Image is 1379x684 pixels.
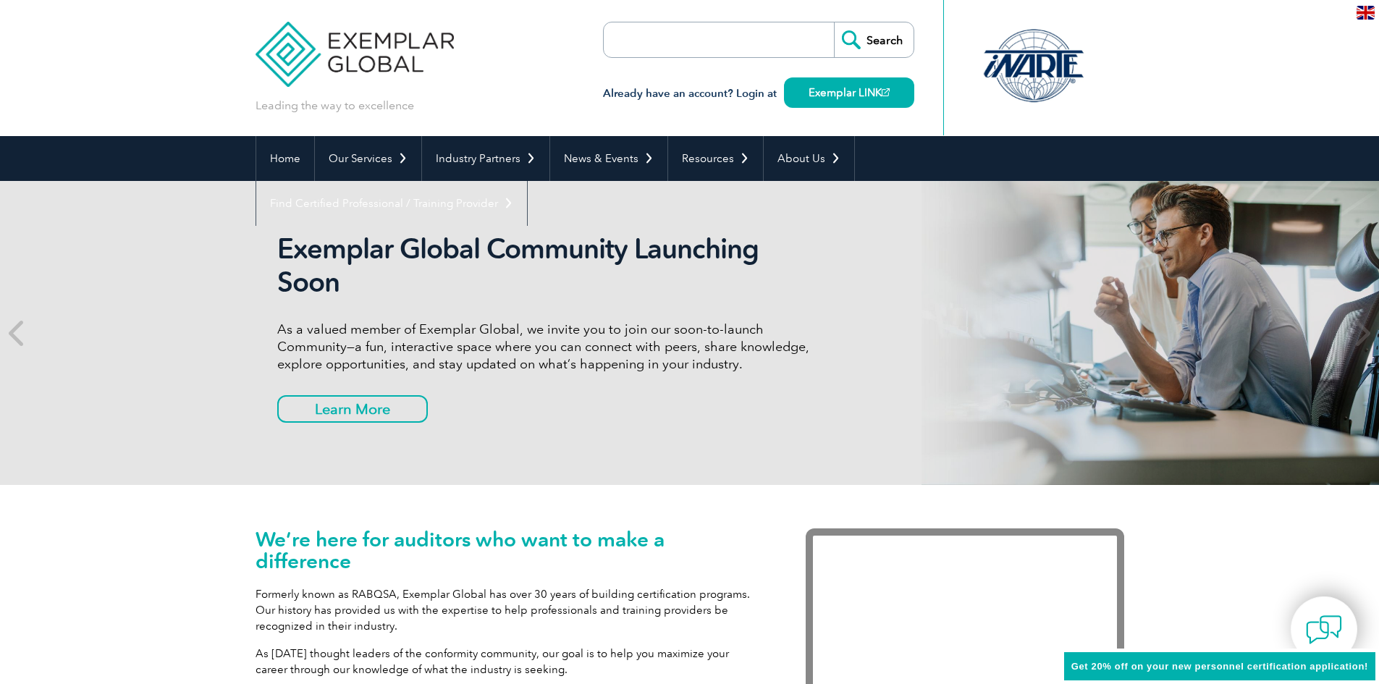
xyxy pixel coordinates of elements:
h1: We’re here for auditors who want to make a difference [256,528,762,572]
a: Our Services [315,136,421,181]
img: contact-chat.png [1306,612,1342,648]
a: About Us [764,136,854,181]
a: Home [256,136,314,181]
p: Leading the way to excellence [256,98,414,114]
span: Get 20% off on your new personnel certification application! [1071,661,1368,672]
p: As a valued member of Exemplar Global, we invite you to join our soon-to-launch Community—a fun, ... [277,321,820,373]
h3: Already have an account? Login at [603,85,914,103]
p: Formerly known as RABQSA, Exemplar Global has over 30 years of building certification programs. O... [256,586,762,634]
input: Search [834,22,914,57]
p: As [DATE] thought leaders of the conformity community, our goal is to help you maximize your care... [256,646,762,677]
h2: Exemplar Global Community Launching Soon [277,232,820,299]
a: Industry Partners [422,136,549,181]
a: Learn More [277,395,428,423]
a: Find Certified Professional / Training Provider [256,181,527,226]
img: open_square.png [882,88,890,96]
img: en [1357,6,1375,20]
a: Exemplar LINK [784,77,914,108]
a: News & Events [550,136,667,181]
a: Resources [668,136,763,181]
